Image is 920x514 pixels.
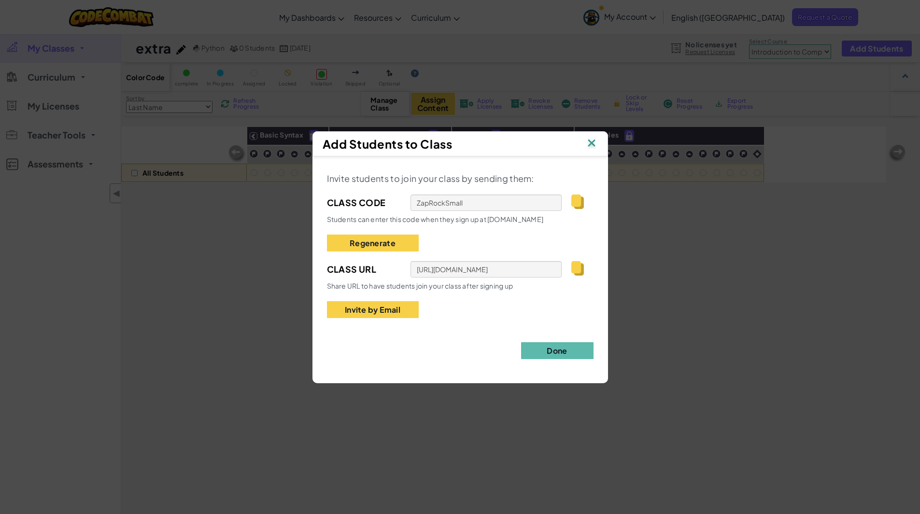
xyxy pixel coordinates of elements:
button: Regenerate [327,235,419,251]
img: IconCopy.svg [571,261,583,276]
button: Invite by Email [327,301,419,318]
span: Add Students to Class [323,137,453,151]
button: Done [521,342,594,359]
img: IconCopy.svg [571,194,583,209]
span: Class Url [327,262,401,277]
span: Class Code [327,195,401,210]
span: Share URL to have students join your class after signing up [327,281,513,290]
span: Students can enter this code when they sign up at [DOMAIN_NAME] [327,215,544,223]
span: Invite students to join your class by sending them: [327,173,534,184]
img: IconClose.svg [585,137,598,151]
